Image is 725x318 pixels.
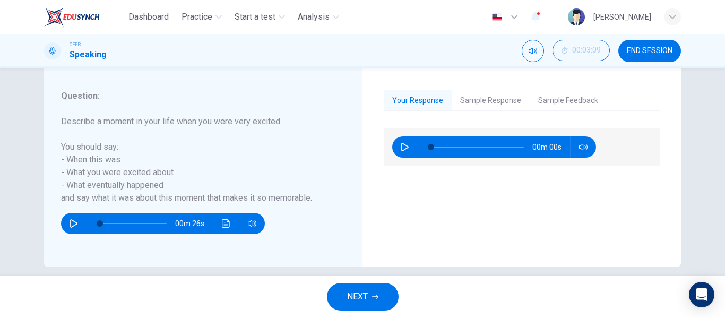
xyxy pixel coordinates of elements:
[327,283,399,311] button: NEXT
[44,6,100,28] img: EduSynch logo
[530,90,607,112] button: Sample Feedback
[70,48,107,61] h1: Speaking
[61,115,332,204] h6: Describe a moment in your life when you were very excited. You should say: - When this was - What...
[627,47,672,55] span: END SESSION
[490,13,504,21] img: en
[70,41,81,48] span: CEFR
[124,7,173,27] button: Dashboard
[553,40,610,61] button: 00:03:09
[347,289,368,304] span: NEXT
[384,90,660,112] div: basic tabs example
[175,213,213,234] span: 00m 26s
[44,6,124,28] a: EduSynch logo
[182,11,212,23] span: Practice
[128,11,169,23] span: Dashboard
[618,40,681,62] button: END SESSION
[230,7,289,27] button: Start a test
[61,90,332,102] h6: Question :
[553,40,610,62] div: Hide
[532,136,570,158] span: 00m 00s
[568,8,585,25] img: Profile picture
[218,213,235,234] button: Click to see the audio transcription
[689,282,714,307] div: Open Intercom Messenger
[593,11,651,23] div: [PERSON_NAME]
[298,11,330,23] span: Analysis
[235,11,275,23] span: Start a test
[177,7,226,27] button: Practice
[294,7,343,27] button: Analysis
[522,40,544,62] div: Mute
[384,90,452,112] button: Your Response
[452,90,530,112] button: Sample Response
[572,46,601,55] span: 00:03:09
